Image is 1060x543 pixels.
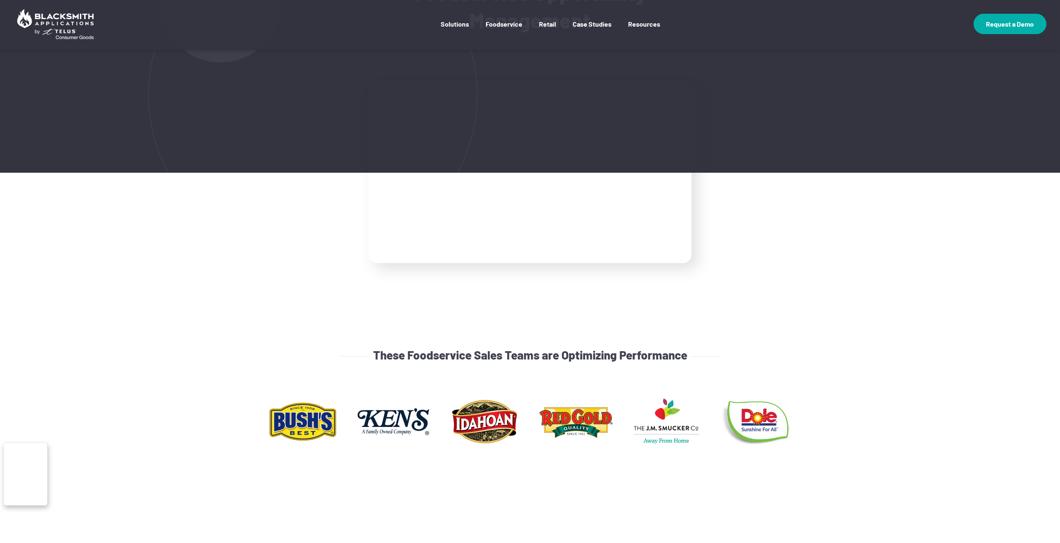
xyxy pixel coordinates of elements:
[486,20,522,40] a: Foodservice
[718,395,796,448] img: bse-web-logo-dole
[373,348,687,362] h4: These Foodservice Sales Teams are Optimizing Performance
[973,14,1046,34] a: Request a Demo
[539,20,556,40] a: Retail
[354,395,433,448] img: bse-web-logo-kens
[628,20,660,40] a: Resources
[536,395,615,448] img: bse-web-logo-redgold
[14,6,97,42] img: Blacksmith Applications by TELUS Consumer Goods
[264,395,342,448] img: bse-web-logo-bushs
[441,20,469,40] a: Solutions
[627,395,706,448] img: bse-web-logo-smuckersafh
[445,395,524,448] img: bse-web-logo-idahoan
[573,20,611,40] a: Case Studies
